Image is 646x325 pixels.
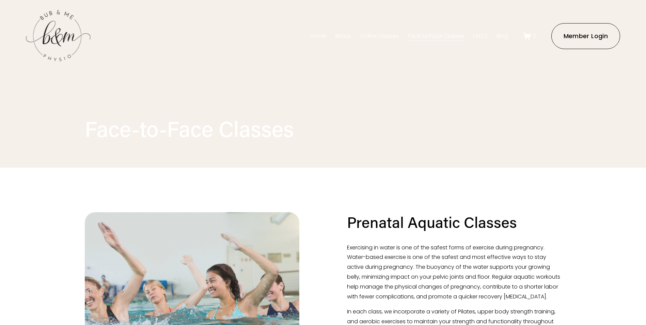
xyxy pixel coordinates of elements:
[551,23,620,49] a: Member Login
[533,32,536,40] span: 0
[310,31,326,42] a: Home
[26,10,91,62] img: bubandme
[347,243,562,302] p: Exercising in water is one of the safest forms of exercise during pregnancy. Water-based exercise...
[564,32,608,40] ms-portal-inner: Member Login
[335,31,351,42] a: About
[360,31,399,42] a: Online Classes
[473,31,487,42] a: FAQ'S
[497,31,508,42] a: Blog
[408,31,464,42] a: Face to Face Classes
[347,212,517,232] h2: Prenatal Aquatic Classes
[523,32,536,40] a: 0 items in cart
[85,115,323,142] h1: Face-to-Face Classes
